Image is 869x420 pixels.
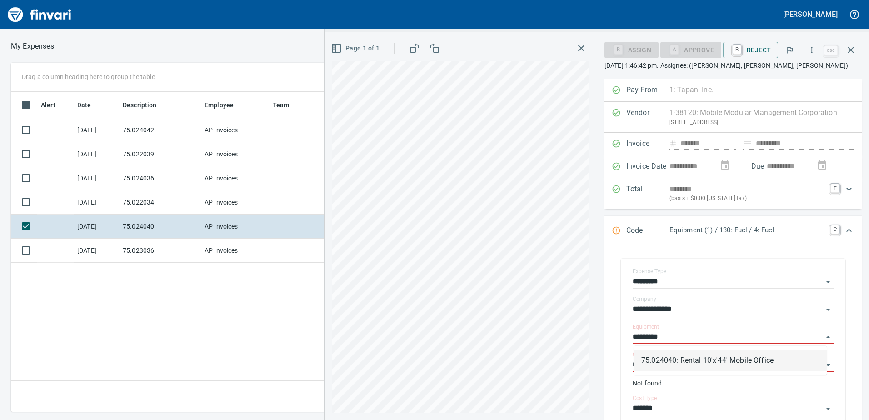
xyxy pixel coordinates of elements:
span: Employee [205,100,245,110]
button: RReject [723,42,778,58]
td: [DATE] [74,215,119,239]
button: Open [822,275,834,288]
a: R [733,45,741,55]
li: 75.024040: Rental 10'x'44' Mobile Office [634,350,827,371]
a: C [830,225,839,234]
p: Code [626,225,669,237]
button: Open [822,359,834,371]
td: 75.024036 [119,166,201,190]
button: [PERSON_NAME] [781,7,840,21]
p: [DATE] 1:46:42 pm. Assignee: ([PERSON_NAME], [PERSON_NAME], [PERSON_NAME]) [604,61,862,70]
button: Open [822,303,834,316]
p: Not found [633,379,834,388]
span: Alert [41,100,67,110]
td: [DATE] [74,142,119,166]
a: T [830,184,839,193]
td: 75.024042 [119,118,201,142]
span: Employee [205,100,234,110]
button: More [802,40,822,60]
button: Flag [780,40,800,60]
td: AP Invoices [201,118,269,142]
span: Description [123,100,157,110]
h5: [PERSON_NAME] [783,10,838,19]
td: AP Invoices [201,190,269,215]
td: AP Invoices [201,142,269,166]
span: Team [273,100,290,110]
label: Expense Type [633,269,666,274]
td: AP Invoices [201,215,269,239]
td: AP Invoices [201,239,269,263]
span: Description [123,100,169,110]
td: 75.024040 [119,215,201,239]
p: Equipment (1) / 130: Fuel / 4: Fuel [669,225,825,235]
span: Team [273,100,301,110]
button: Page 1 of 1 [329,40,383,57]
span: Close invoice [822,39,862,61]
button: Close [822,331,834,344]
button: Open [822,402,834,415]
div: Expand [604,216,862,246]
div: Equipment required [660,45,721,53]
span: Date [77,100,91,110]
p: (basis + $0.00 [US_STATE] tax) [669,194,825,203]
td: 75.022039 [119,142,201,166]
td: [DATE] [74,118,119,142]
a: esc [824,45,838,55]
img: Finvari [5,4,74,25]
td: 75.022034 [119,190,201,215]
p: Drag a column heading here to group the table [22,72,155,81]
p: Total [626,184,669,203]
span: Reject [730,42,771,58]
nav: breadcrumb [11,41,54,52]
td: 75.023036 [119,239,201,263]
label: Equipment [633,324,659,330]
span: Page 1 of 1 [333,43,380,54]
div: Expand [604,178,862,209]
span: Date [77,100,103,110]
td: [DATE] [74,239,119,263]
label: Cost Type [633,395,657,401]
div: Assign [604,45,659,53]
label: Company [633,296,656,302]
td: AP Invoices [201,166,269,190]
p: My Expenses [11,41,54,52]
label: Cost Code [633,352,658,357]
td: [DATE] [74,166,119,190]
td: [DATE] [74,190,119,215]
span: Alert [41,100,55,110]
